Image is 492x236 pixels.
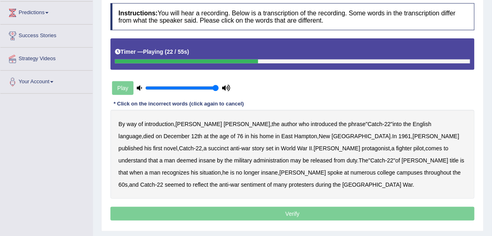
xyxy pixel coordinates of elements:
[294,133,317,139] b: Hampton
[339,121,347,127] b: the
[371,157,386,164] b: Catch
[0,2,93,22] a: Predictions
[387,157,394,164] b: 22
[119,133,142,139] b: language
[332,133,391,139] b: [GEOGRAPHIC_DATA]
[144,133,154,139] b: died
[342,181,401,188] b: [GEOGRAPHIC_DATA]
[110,3,475,30] h4: You will hear a recording. Below is a transcription of the recording. Some words in the transcrip...
[450,157,459,164] b: title
[309,145,312,152] b: II
[402,157,448,164] b: [PERSON_NAME]
[426,145,442,152] b: comes
[140,181,155,188] b: Catch
[281,121,297,127] b: author
[314,145,361,152] b: [PERSON_NAME]
[399,133,411,139] b: 1961
[328,169,343,176] b: spoke
[403,121,411,127] b: the
[115,49,189,55] h5: Timer —
[392,133,397,139] b: In
[165,181,185,188] b: seemed
[163,133,190,139] b: December
[164,157,175,164] b: man
[210,181,218,188] b: the
[204,145,207,152] b: a
[414,145,424,152] b: pilot
[0,71,93,91] a: Your Account
[460,157,464,164] b: is
[220,133,229,139] b: age
[289,181,314,188] b: protesters
[392,145,395,152] b: a
[148,157,158,164] b: that
[291,157,301,164] b: may
[276,133,280,139] b: in
[143,48,163,55] b: Playing
[362,145,390,152] b: protagonist
[223,169,229,176] b: he
[303,157,309,164] b: be
[319,133,330,139] b: New
[204,133,209,139] b: at
[316,181,331,188] b: during
[156,133,162,139] b: on
[231,133,235,139] b: of
[393,121,402,127] b: into
[191,133,202,139] b: 12th
[282,133,293,139] b: East
[230,145,240,152] b: anti
[244,169,260,176] b: longer
[187,181,191,188] b: to
[251,133,258,139] b: his
[384,121,391,127] b: 22
[237,133,244,139] b: 76
[397,169,423,176] b: campuses
[267,181,272,188] b: of
[245,133,249,139] b: in
[333,181,341,188] b: the
[351,169,376,176] b: numerous
[266,145,274,152] b: set
[177,157,197,164] b: deemed
[299,121,310,127] b: who
[274,181,287,188] b: many
[424,169,452,176] b: throughout
[129,169,143,176] b: when
[0,25,93,45] a: Success Stories
[234,157,252,164] b: military
[145,169,148,176] b: a
[167,48,187,55] b: 22 / 55s
[396,157,401,164] b: of
[224,121,270,127] b: [PERSON_NAME]
[196,145,202,152] b: 22
[176,121,222,127] b: [PERSON_NAME]
[260,133,274,139] b: home
[199,157,216,164] b: insane
[208,145,229,152] b: succinct
[230,181,240,188] b: war
[149,169,160,176] b: man
[241,181,266,188] b: sentiment
[272,121,280,127] b: the
[157,181,163,188] b: 22
[403,181,413,188] b: War
[444,145,449,152] b: to
[0,48,93,68] a: Strategy Videos
[119,157,147,164] b: understand
[281,145,296,152] b: World
[159,157,163,164] b: a
[191,169,198,176] b: his
[110,100,247,108] div: * Click on the incorrect words (click again to cancel)
[129,181,138,188] b: and
[413,133,459,139] b: [PERSON_NAME]
[280,169,326,176] b: [PERSON_NAME]
[368,121,383,127] b: Catch
[119,121,125,127] b: By
[138,121,143,127] b: of
[275,145,280,152] b: in
[119,169,128,176] b: that
[165,48,167,55] b: (
[453,169,461,176] b: the
[359,157,369,164] b: The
